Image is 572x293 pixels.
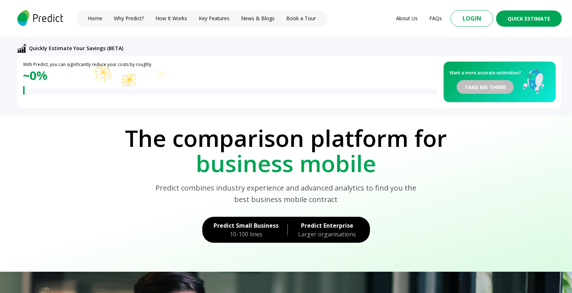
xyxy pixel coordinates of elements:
img: robot [521,67,550,96]
a: Key Features [199,15,229,22]
p: The comparison platform for [10,126,562,151]
p: Quickly Estimate Your Savings (BETA) [29,44,123,52]
div: ~ 0% [23,68,438,83]
a: Home [88,15,102,22]
a: How It Works [155,15,187,22]
p: Predict combines industry experience and advanced analytics to find you the best business mobile ... [148,182,424,205]
p: business mobile [10,151,562,176]
span: Want a more accurate estimation? [450,70,521,76]
img: abc [17,44,26,53]
a: FAQs [429,15,442,22]
div: Larger organisations [296,230,358,239]
p: With Predict, you can significantly reduce your costs by roughly [23,61,438,68]
button: TAKE ME THERE [457,80,514,94]
div: Predict Enterprise [296,221,358,230]
a: About Us [396,15,418,22]
a: Predict Small Business10-100 lines [202,217,280,243]
img: logo [16,10,65,26]
div: 10-100 lines [214,230,279,239]
a: News & Blogs [241,15,275,22]
a: Predict EnterpriseLarger organisations [295,217,370,243]
a: Why Predict? [114,15,144,22]
div: Predict Small Business [214,221,279,230]
a: Book a Tour [286,15,316,22]
button: Quick Estimate [496,10,562,27]
button: Login [451,10,493,27]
